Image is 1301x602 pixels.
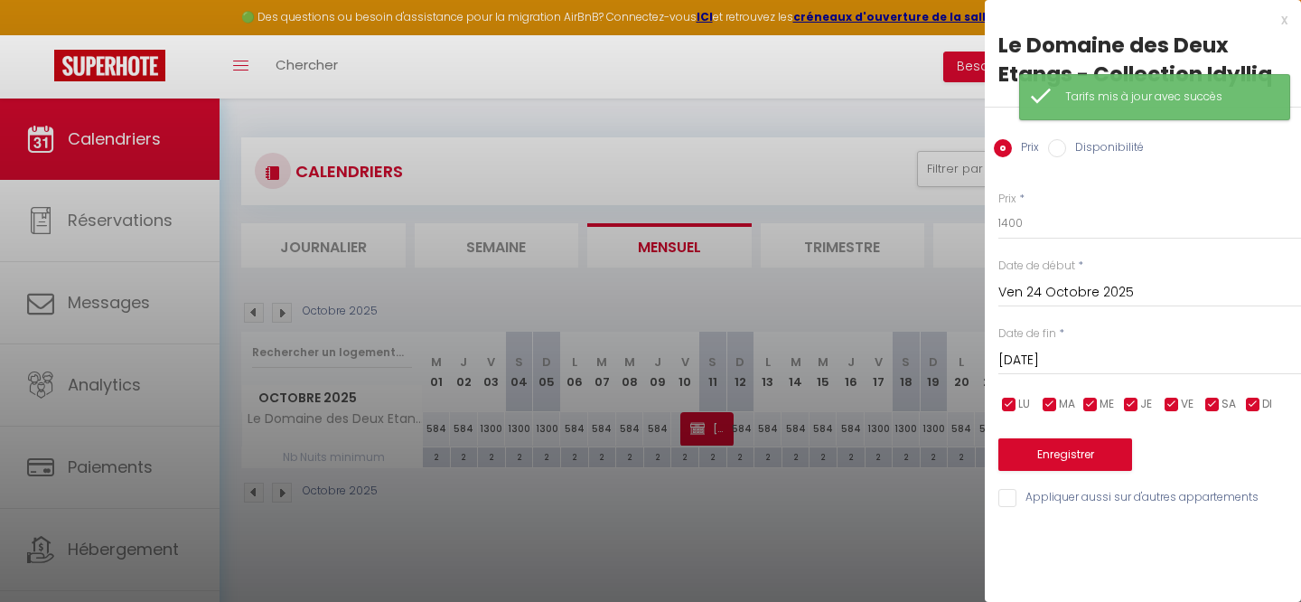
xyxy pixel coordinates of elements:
span: LU [1018,396,1030,413]
button: Ouvrir le widget de chat LiveChat [14,7,69,61]
label: Date de début [998,258,1075,275]
span: ME [1100,396,1114,413]
div: Le Domaine des Deux Etangs - Collection Idylliq [998,31,1287,89]
label: Date de fin [998,325,1056,343]
label: Prix [998,191,1016,208]
button: Enregistrer [998,438,1132,471]
div: x [985,9,1287,31]
span: SA [1221,396,1236,413]
div: Tarifs mis à jour avec succès [1065,89,1271,106]
label: Disponibilité [1066,139,1144,159]
span: DI [1262,396,1272,413]
span: MA [1059,396,1075,413]
span: JE [1140,396,1152,413]
label: Prix [1012,139,1039,159]
span: VE [1181,396,1193,413]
